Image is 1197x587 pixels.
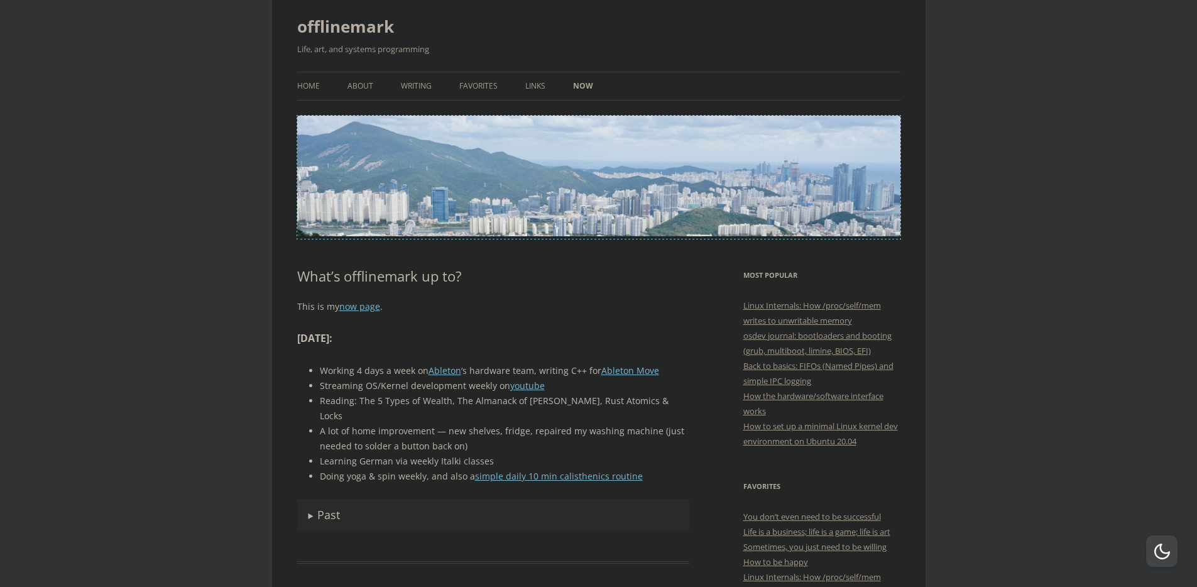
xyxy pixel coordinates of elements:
[743,526,890,537] a: Life is a business; life is a game; life is art
[743,300,881,326] a: Linux Internals: How /proc/self/mem writes to unwritable memory
[743,390,883,417] a: How the hardware/software interface works
[743,541,887,552] a: Sometimes, you just need to be willing
[320,363,690,378] li: Working 4 days a week on ‘s hardware team, writing C++ for
[475,470,643,482] a: simple daily 10 min calisthenics routine
[347,72,373,100] a: About
[297,499,690,531] summary: Past
[317,507,340,522] span: Past
[297,299,690,314] p: This is my .
[320,424,690,454] li: A lot of home improvement — new shelves, fridge, repaired my washing machine (just needed to sold...
[743,360,894,387] a: Back to basics: FIFOs (Named Pipes) and simple IPC logging
[429,365,461,376] a: Ableton
[297,329,690,348] h3: :
[401,72,432,100] a: Writing
[297,11,394,41] a: offlinemark
[320,393,690,424] li: Reading: The 5 Types of Wealth, The Almanack of [PERSON_NAME], Rust Atomics & Locks
[743,511,881,522] a: You don’t even need to be successful
[743,556,808,568] a: How to be happy
[510,380,545,392] a: youtube
[297,268,690,284] h1: What’s offlinemark up to?
[320,454,690,469] li: Learning German via weekly Italki classes
[297,331,329,345] strong: [DATE]
[743,268,900,283] h3: Most Popular
[297,116,900,236] img: offlinemark
[297,41,900,57] h2: Life, art, and systems programming
[339,300,380,312] a: now page
[459,72,498,100] a: Favorites
[743,330,892,356] a: osdev journal: bootloaders and booting (grub, multiboot, limine, BIOS, EFI)
[525,72,545,100] a: Links
[601,365,659,376] a: Ableton Move
[573,72,593,100] a: Now
[320,378,690,393] li: Streaming OS/Kernel development weekly on
[743,479,900,494] h3: Favorites
[297,72,320,100] a: Home
[320,469,690,484] li: Doing yoga & spin weekly, and also a
[743,420,898,447] a: How to set up a minimal Linux kernel dev environment on Ubuntu 20.04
